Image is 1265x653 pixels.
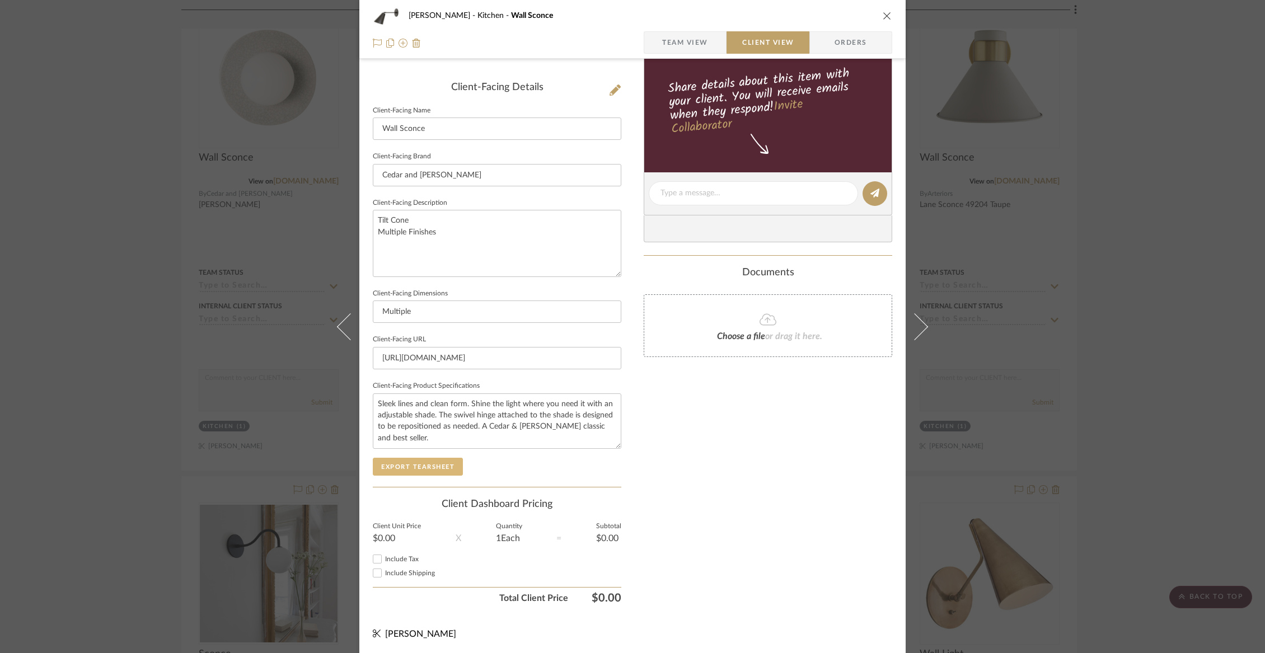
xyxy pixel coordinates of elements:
img: Remove from project [412,39,421,48]
label: Client-Facing URL [373,337,426,342]
div: $0.00 [373,534,421,543]
input: Enter Client-Facing Item Name [373,118,621,140]
div: X [456,532,461,545]
div: $0.00 [596,534,621,543]
label: Client-Facing Product Specifications [373,383,480,389]
label: Subtotal [596,524,621,529]
div: Client-Facing Details [373,82,621,94]
div: 1 Each [496,534,522,543]
span: Wall Sconce [511,12,553,20]
label: Client-Facing Name [373,108,430,114]
span: $0.00 [568,591,621,605]
span: [PERSON_NAME] [409,12,477,20]
label: Client-Facing Dimensions [373,291,448,297]
img: 99be472c-74df-4601-aecb-9dfec2acf371_48x40.jpg [373,4,400,27]
button: close [882,11,892,21]
label: Client Unit Price [373,524,421,529]
span: or drag it here. [765,332,822,341]
span: Kitchen [477,12,511,20]
input: Enter item dimensions [373,300,621,323]
span: Total Client Price [373,591,568,605]
span: Include Tax [385,556,419,562]
div: = [556,532,561,545]
span: Choose a file [717,332,765,341]
label: Client-Facing Brand [373,154,431,159]
label: Quantity [496,524,522,529]
div: Client Dashboard Pricing [373,499,621,511]
span: Include Shipping [385,570,435,576]
span: [PERSON_NAME] [385,629,456,638]
div: Documents [644,267,892,279]
input: Enter Client-Facing Brand [373,164,621,186]
span: Team View [662,31,708,54]
span: Orders [822,31,879,54]
button: Export Tearsheet [373,458,463,476]
label: Client-Facing Description [373,200,447,206]
input: Enter item URL [373,347,621,369]
span: Client View [742,31,794,54]
div: Share details about this item with your client. You will receive emails when they respond! [643,64,894,139]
